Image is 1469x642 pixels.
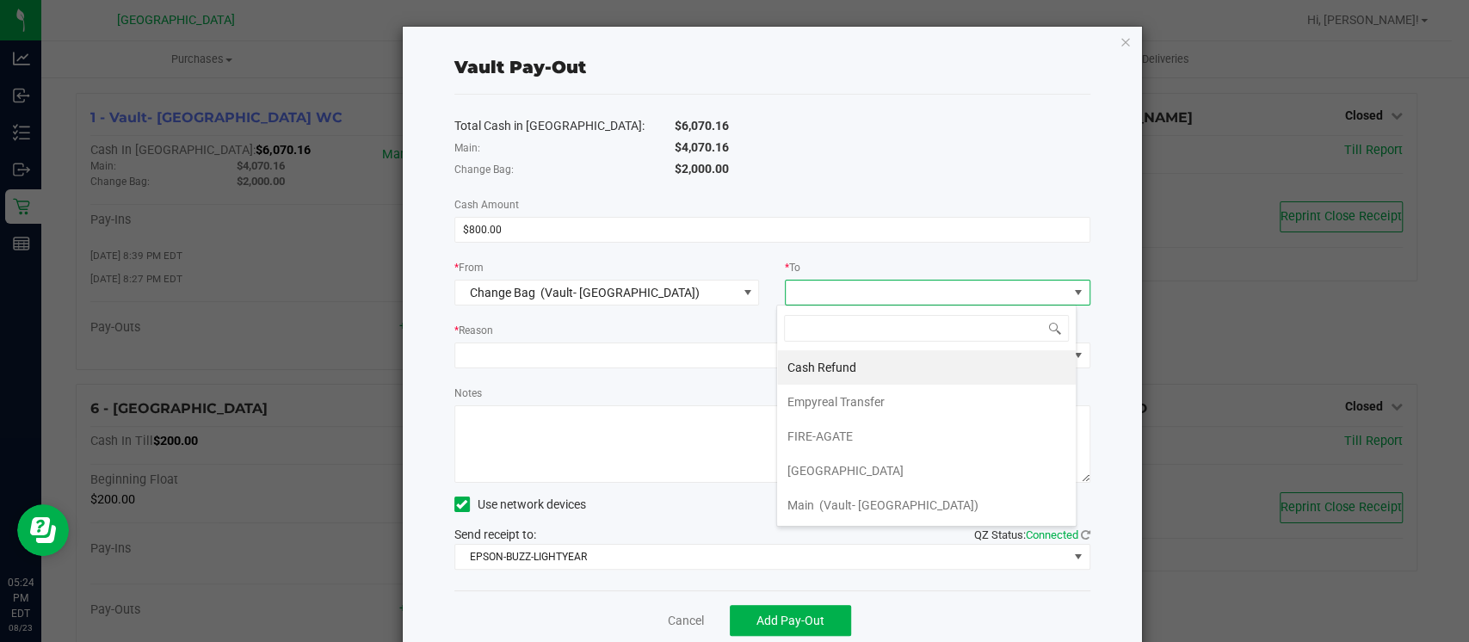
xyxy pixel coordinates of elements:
span: Connected [1026,528,1078,541]
span: Total Cash in [GEOGRAPHIC_DATA]: [454,119,645,133]
span: QZ Status: [974,528,1090,541]
iframe: Resource center [17,504,69,556]
span: Send receipt to: [454,528,536,541]
span: Cash Amount [454,199,519,211]
span: Add Pay-Out [756,614,824,627]
span: $4,070.16 [675,140,729,154]
span: Change Bag [470,286,535,299]
span: (Vault- [GEOGRAPHIC_DATA]) [819,498,978,512]
span: Main [787,498,814,512]
span: Empyreal Transfer [787,395,885,409]
label: Notes [454,386,482,401]
a: Cancel [668,612,704,630]
label: Use network devices [454,496,586,514]
div: Vault Pay-Out [454,54,586,80]
label: To [785,260,800,275]
span: EPSON-BUZZ-LIGHTYEAR [455,545,1068,569]
span: Main: [454,142,480,154]
label: From [454,260,484,275]
span: FIRE-AGATE [787,429,853,443]
span: Cash Refund [787,361,856,374]
span: (Vault- [GEOGRAPHIC_DATA]) [540,286,700,299]
span: Change Bag: [454,164,514,176]
span: $6,070.16 [675,119,729,133]
span: $2,000.00 [675,162,729,176]
label: Reason [454,323,493,338]
button: Add Pay-Out [730,605,851,636]
span: [GEOGRAPHIC_DATA] [787,464,904,478]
